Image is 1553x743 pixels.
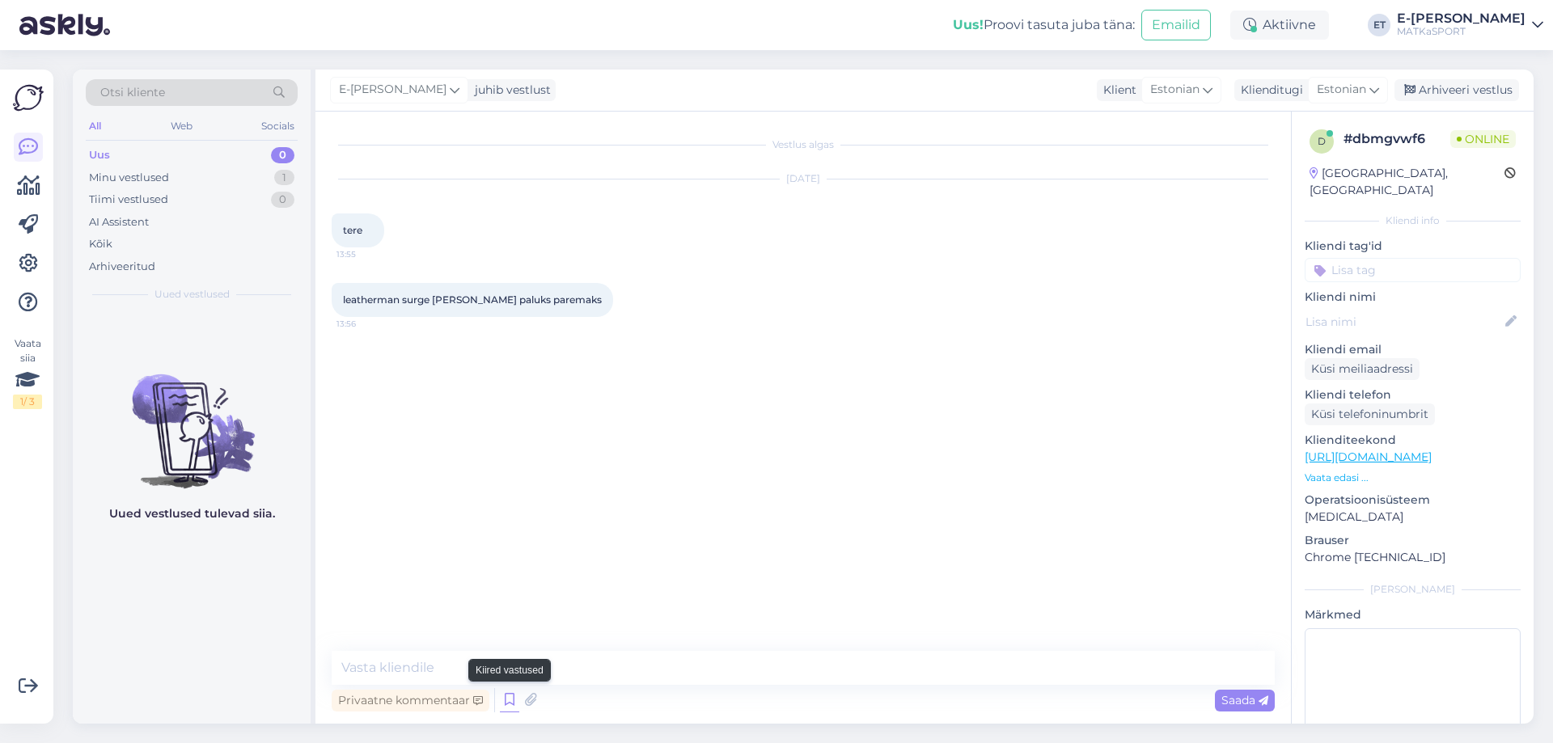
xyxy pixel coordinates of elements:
[1305,358,1420,380] div: Küsi meiliaadressi
[1397,12,1525,25] div: E-[PERSON_NAME]
[89,259,155,275] div: Arhiveeritud
[1368,14,1390,36] div: ET
[1234,82,1303,99] div: Klienditugi
[1450,130,1516,148] span: Online
[1305,450,1432,464] a: [URL][DOMAIN_NAME]
[1305,492,1521,509] p: Operatsioonisüsteem
[274,170,294,186] div: 1
[100,84,165,101] span: Otsi kliente
[1305,238,1521,255] p: Kliendi tag'id
[1305,313,1502,331] input: Lisa nimi
[109,505,275,522] p: Uued vestlused tulevad siia.
[1230,11,1329,40] div: Aktiivne
[1097,82,1136,99] div: Klient
[1318,135,1326,147] span: d
[343,224,362,236] span: tere
[1305,432,1521,449] p: Klienditeekond
[1317,81,1366,99] span: Estonian
[1305,549,1521,566] p: Chrome [TECHNICAL_ID]
[89,236,112,252] div: Kõik
[86,116,104,137] div: All
[1141,10,1211,40] button: Emailid
[1305,471,1521,485] p: Vaata edasi ...
[1305,606,1521,623] p: Märkmed
[1305,258,1521,282] input: Lisa tag
[332,171,1275,186] div: [DATE]
[336,248,397,260] span: 13:55
[953,15,1135,35] div: Proovi tasuta juba täna:
[1150,81,1200,99] span: Estonian
[336,318,397,330] span: 13:56
[271,192,294,208] div: 0
[1394,79,1519,101] div: Arhiveeri vestlus
[258,116,298,137] div: Socials
[1221,693,1268,707] span: Saada
[89,170,169,186] div: Minu vestlused
[1305,403,1435,425] div: Küsi telefoninumbrit
[167,116,196,137] div: Web
[1305,341,1521,358] p: Kliendi email
[1310,165,1504,199] div: [GEOGRAPHIC_DATA], [GEOGRAPHIC_DATA]
[1305,386,1521,403] p: Kliendi telefon
[1305,289,1521,306] p: Kliendi nimi
[1344,129,1450,149] div: # dbmgvwf6
[1397,12,1543,38] a: E-[PERSON_NAME]MATKaSPORT
[13,395,42,409] div: 1 / 3
[154,287,230,302] span: Uued vestlused
[89,192,168,208] div: Tiimi vestlused
[89,147,110,163] div: Uus
[13,82,44,113] img: Askly Logo
[1305,582,1521,597] div: [PERSON_NAME]
[1305,213,1521,228] div: Kliendi info
[332,690,489,711] div: Privaatne kommentaar
[73,345,311,491] img: No chats
[953,17,984,32] b: Uus!
[1305,532,1521,549] p: Brauser
[13,336,42,409] div: Vaata siia
[271,147,294,163] div: 0
[343,293,602,306] span: leatherman surge [PERSON_NAME] paluks paremaks
[332,137,1275,152] div: Vestlus algas
[89,214,149,230] div: AI Assistent
[476,663,544,678] small: Kiired vastused
[468,82,551,99] div: juhib vestlust
[1305,509,1521,526] p: [MEDICAL_DATA]
[1397,25,1525,38] div: MATKaSPORT
[339,81,446,99] span: E-[PERSON_NAME]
